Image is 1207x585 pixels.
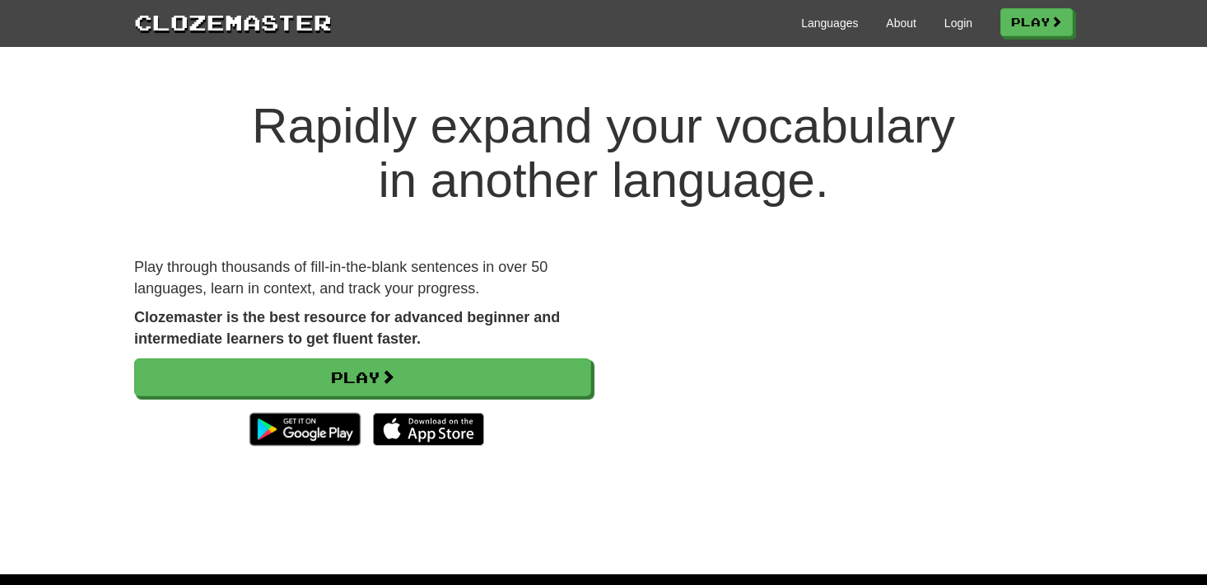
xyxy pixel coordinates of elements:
img: Download_on_the_App_Store_Badge_US-UK_135x40-25178aeef6eb6b83b96f5f2d004eda3bffbb37122de64afbaef7... [373,413,484,446]
img: Get it on Google Play [241,405,369,454]
a: About [886,15,916,31]
p: Play through thousands of fill-in-the-blank sentences in over 50 languages, learn in context, and... [134,257,591,299]
a: Languages [801,15,858,31]
a: Play [134,358,591,396]
a: Clozemaster [134,7,332,37]
a: Play [1000,8,1073,36]
strong: Clozemaster is the best resource for advanced beginner and intermediate learners to get fluent fa... [134,309,560,347]
a: Login [944,15,972,31]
